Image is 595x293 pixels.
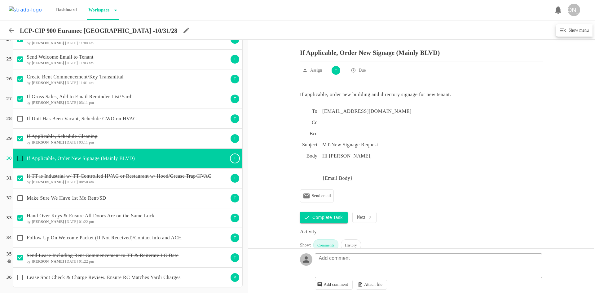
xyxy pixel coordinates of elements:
div: T [230,134,240,144]
b: [PERSON_NAME] [32,220,64,224]
div: MT-New Signage Request [322,141,378,149]
b: [PERSON_NAME] [32,41,64,45]
b: [PERSON_NAME] [32,81,64,85]
p: 26 [6,76,12,82]
p: Create Rent Commencement/Key Transmittal [27,73,228,81]
div: [PERSON_NAME] [568,4,580,16]
p: Add comment [324,282,348,287]
div: [EMAIL_ADDRESS][DOMAIN_NAME] [322,108,412,115]
h6: Cc [300,119,317,126]
h6: To [300,108,317,115]
p: 35 [6,251,12,258]
p: 31 [6,175,12,182]
p: Follow Up On Welcome Packet (If Not Received)/Contact info and ACH [27,234,228,242]
h6: by [DATE] 11:01 am [27,81,228,85]
b: [PERSON_NAME] [32,100,64,105]
p: Assign [310,67,322,73]
div: T [230,253,240,263]
p: Attach file [364,282,382,287]
p: If Applicable, Order New Signage (Mainly BLVD) [27,155,228,162]
p: Hi [PERSON_NAME], [322,152,372,160]
p: Send email [312,193,331,198]
button: [PERSON_NAME] [565,1,583,19]
p: If Applicable, Order New Signage (Mainly BLVD) [300,44,543,56]
p: 32 [6,195,12,202]
p: Send Welcome Email to Tenant [27,53,228,61]
div: M [230,273,240,282]
div: Activity [300,228,543,235]
p: 30 [6,155,12,162]
div: Comments [313,239,338,251]
p: Dashboard [54,4,79,16]
h6: by [DATE] 03:11 pm [27,100,228,105]
b: [PERSON_NAME] [32,180,64,184]
p: Make Sure We Have 1st Mo Rent/SD [27,194,228,202]
p: 28 [6,115,12,122]
p: 33 [6,215,12,221]
h6: by [DATE] 11:00 am [27,41,228,45]
div: T [230,153,240,163]
p: Due [359,67,366,73]
img: strada-logo [9,6,42,14]
div: T [230,213,240,223]
p: 34 [6,234,12,241]
div: T [331,65,341,75]
p: LCP-CIP 900 Euramec [GEOGRAPHIC_DATA] -10/31/28 [20,27,178,34]
div: T [230,193,240,203]
div: T [230,74,240,84]
h6: by [DATE] 01:22 pm [27,259,228,264]
p: Workspace [87,4,110,16]
div: T [230,94,240,104]
p: Add comment [316,255,353,262]
p: 36 [6,274,12,281]
p: Next [357,215,365,220]
p: 25 [6,56,12,63]
p: If Unit Has Been Vacant, Schedule GWO on HVAC [27,115,228,122]
p: Lease Spot Check & Charge Review. Ensure RC Matches Yardi Charges [27,274,228,281]
h6: Bcc [300,130,317,137]
div: History [341,239,361,251]
h6: Show menu [567,27,589,34]
p: Send Lease Including Rent Commencement to TT & Reiterate LC Date [27,252,228,259]
p: {Email Body} [322,175,372,182]
div: T [230,233,240,243]
p: Hand Over Keys & Ensure All Doors Are on the Same Lock [27,212,228,220]
h6: Subject [300,141,317,149]
span: If applicable, order new building and directory signage for new tenant. [300,92,451,97]
p: If TT is Industrial w/ TT-Controlled HVAC or Restaurant w/ Hood/Grease Trap/HVAC [27,172,228,180]
p: If Applicable, Schedule Cleaning [27,133,228,140]
p: If Gross Sales, Add to Email Reminder List/Yardi [27,93,228,100]
h6: Body [300,152,317,160]
div: Show: [300,242,311,251]
div: T [230,173,240,183]
h6: by [DATE] 01:22 pm [27,220,228,224]
b: [PERSON_NAME] [32,140,64,144]
button: Complete Task [300,212,348,223]
div: T [230,54,240,64]
p: 29 [6,135,12,142]
b: [PERSON_NAME] [32,61,64,65]
p: 27 [6,95,12,102]
h6: by [DATE] 08:50 am [27,180,228,184]
h6: by [DATE] 11:03 am [27,61,228,65]
h6: by [DATE] 03:11 pm [27,140,228,144]
div: T [230,114,240,124]
b: [PERSON_NAME] [32,259,64,264]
